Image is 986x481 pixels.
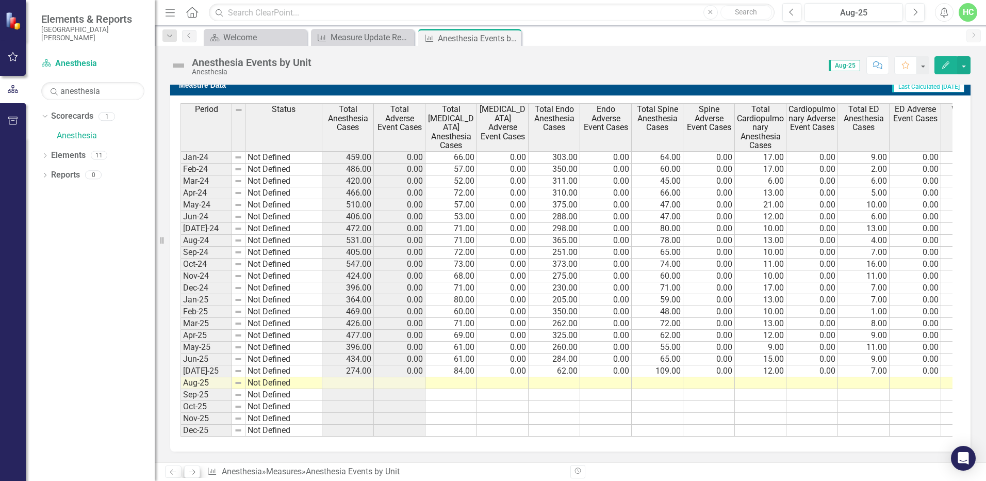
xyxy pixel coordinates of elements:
[477,270,529,282] td: 0.00
[180,306,232,318] td: Feb-25
[374,164,425,175] td: 0.00
[374,175,425,187] td: 0.00
[180,342,232,354] td: May-25
[477,199,529,211] td: 0.00
[245,175,322,187] td: Not Defined
[245,187,322,199] td: Not Defined
[580,270,632,282] td: 0.00
[245,259,322,270] td: Not Defined
[632,175,683,187] td: 45.00
[838,259,890,270] td: 16.00
[529,199,580,211] td: 375.00
[580,365,632,377] td: 0.00
[735,270,786,282] td: 10.00
[374,259,425,270] td: 0.00
[735,175,786,187] td: 6.00
[234,260,242,268] img: 8DAGhfEEPCf229AAAAAElFTkSuQmCC
[632,211,683,223] td: 47.00
[374,342,425,354] td: 0.00
[425,247,477,259] td: 72.00
[959,3,977,22] div: HC
[180,211,232,223] td: Jun-24
[804,3,903,22] button: Aug-25
[192,68,311,76] div: Anesthesia
[786,223,838,235] td: 0.00
[890,235,941,247] td: 0.00
[890,354,941,365] td: 0.00
[786,247,838,259] td: 0.00
[234,165,242,173] img: 8DAGhfEEPCf229AAAAAElFTkSuQmCC
[477,282,529,294] td: 0.00
[786,211,838,223] td: 0.00
[786,235,838,247] td: 0.00
[890,318,941,330] td: 0.00
[180,259,232,270] td: Oct-24
[786,187,838,199] td: 0.00
[234,177,242,185] img: 8DAGhfEEPCf229AAAAAElFTkSuQmCC
[245,294,322,306] td: Not Defined
[683,354,735,365] td: 0.00
[425,199,477,211] td: 57.00
[322,259,374,270] td: 547.00
[245,235,322,247] td: Not Defined
[632,270,683,282] td: 60.00
[838,175,890,187] td: 6.00
[529,211,580,223] td: 288.00
[683,318,735,330] td: 0.00
[206,31,304,44] a: Welcome
[890,330,941,342] td: 0.00
[683,199,735,211] td: 0.00
[180,354,232,365] td: Jun-25
[477,318,529,330] td: 0.00
[170,57,187,74] img: Not Defined
[180,223,232,235] td: [DATE]-24
[632,330,683,342] td: 62.00
[683,151,735,164] td: 0.00
[425,211,477,223] td: 53.00
[529,187,580,199] td: 310.00
[477,235,529,247] td: 0.00
[51,169,80,181] a: Reports
[632,318,683,330] td: 72.00
[580,354,632,365] td: 0.00
[245,211,322,223] td: Not Defined
[374,294,425,306] td: 0.00
[838,342,890,354] td: 11.00
[374,199,425,211] td: 0.00
[180,175,232,187] td: Mar-24
[477,164,529,175] td: 0.00
[322,164,374,175] td: 486.00
[425,235,477,247] td: 71.00
[234,153,242,162] img: 8DAGhfEEPCf229AAAAAElFTkSuQmCC
[223,31,304,44] div: Welcome
[57,130,155,142] a: Anesthesia
[786,318,838,330] td: 0.00
[683,247,735,259] td: 0.00
[322,342,374,354] td: 396.00
[735,223,786,235] td: 10.00
[580,151,632,164] td: 0.00
[786,330,838,342] td: 0.00
[374,223,425,235] td: 0.00
[890,223,941,235] td: 0.00
[529,175,580,187] td: 311.00
[322,175,374,187] td: 420.00
[180,247,232,259] td: Sep-24
[735,342,786,354] td: 9.00
[632,247,683,259] td: 65.00
[838,235,890,247] td: 4.00
[245,282,322,294] td: Not Defined
[180,199,232,211] td: May-24
[529,306,580,318] td: 350.00
[41,82,144,100] input: Search Below...
[234,319,242,328] img: 8DAGhfEEPCf229AAAAAElFTkSuQmCC
[322,365,374,377] td: 274.00
[632,199,683,211] td: 47.00
[838,164,890,175] td: 2.00
[529,223,580,235] td: 298.00
[683,342,735,354] td: 0.00
[234,225,242,233] img: 8DAGhfEEPCf229AAAAAElFTkSuQmCC
[580,306,632,318] td: 0.00
[234,272,242,280] img: 8DAGhfEEPCf229AAAAAElFTkSuQmCC
[529,365,580,377] td: 62.00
